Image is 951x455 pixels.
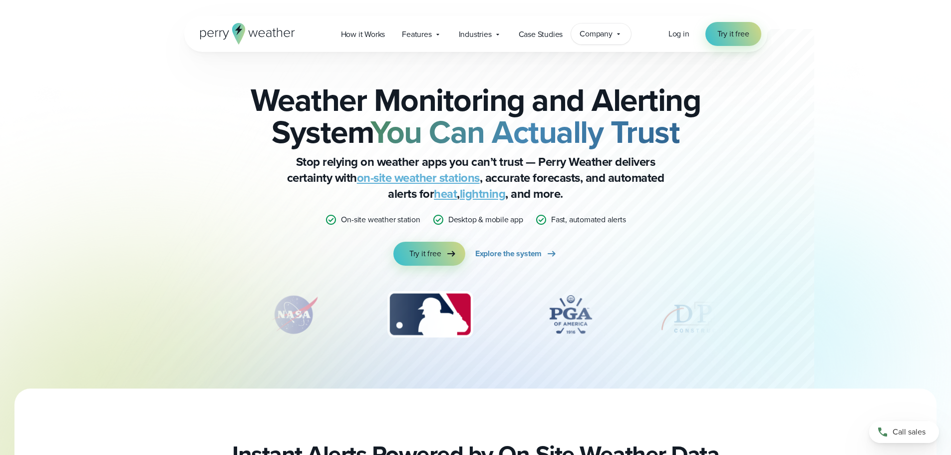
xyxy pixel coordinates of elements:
[510,24,572,44] a: Case Studies
[402,28,431,40] span: Features
[531,290,611,340] img: PGA.svg
[234,290,717,345] div: slideshow
[459,28,492,40] span: Industries
[475,242,558,266] a: Explore the system
[460,185,506,203] a: lightning
[448,214,523,226] p: Desktop & mobile app
[357,169,480,187] a: on-site weather stations
[260,290,329,340] div: 2 of 12
[717,28,749,40] span: Try it free
[893,426,926,438] span: Call sales
[260,290,329,340] img: NASA.svg
[234,84,717,148] h2: Weather Monitoring and Alerting System
[393,242,465,266] a: Try it free
[551,214,626,226] p: Fast, automated alerts
[705,22,761,46] a: Try it free
[869,421,939,443] a: Call sales
[341,214,420,226] p: On-site weather station
[658,290,738,340] img: DPR-Construction.svg
[332,24,394,44] a: How it Works
[580,28,613,40] span: Company
[377,290,483,340] div: 3 of 12
[668,28,689,40] a: Log in
[341,28,385,40] span: How it Works
[434,185,457,203] a: heat
[531,290,611,340] div: 4 of 12
[370,108,679,155] strong: You Can Actually Trust
[377,290,483,340] img: MLB.svg
[475,248,542,260] span: Explore the system
[658,290,738,340] div: 5 of 12
[409,248,441,260] span: Try it free
[276,154,675,202] p: Stop relying on weather apps you can’t trust — Perry Weather delivers certainty with , accurate f...
[519,28,563,40] span: Case Studies
[668,28,689,39] span: Log in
